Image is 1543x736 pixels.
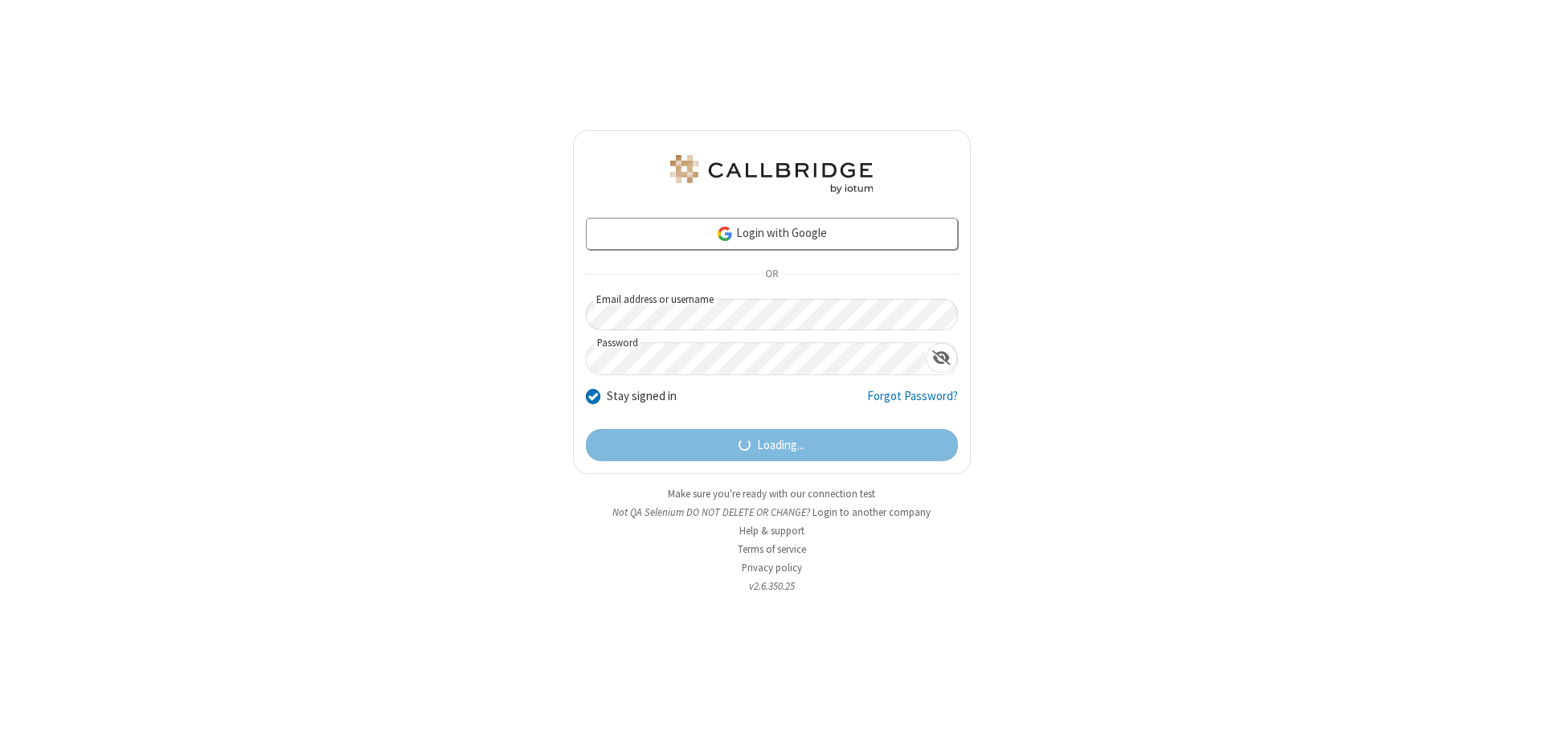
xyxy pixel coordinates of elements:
li: v2.6.350.25 [573,579,971,594]
div: Show password [926,343,957,373]
img: google-icon.png [716,225,734,243]
input: Email address or username [586,299,958,330]
a: Forgot Password? [867,387,958,418]
button: Login to another company [812,505,931,520]
span: OR [759,264,784,286]
img: QA Selenium DO NOT DELETE OR CHANGE [667,155,876,194]
span: Loading... [757,436,804,455]
a: Make sure you're ready with our connection test [668,487,875,501]
button: Loading... [586,429,958,461]
li: Not QA Selenium DO NOT DELETE OR CHANGE? [573,505,971,520]
a: Login with Google [586,218,958,250]
label: Stay signed in [607,387,677,406]
a: Help & support [739,524,804,538]
a: Terms of service [738,542,806,556]
a: Privacy policy [742,561,802,574]
input: Password [587,343,926,374]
